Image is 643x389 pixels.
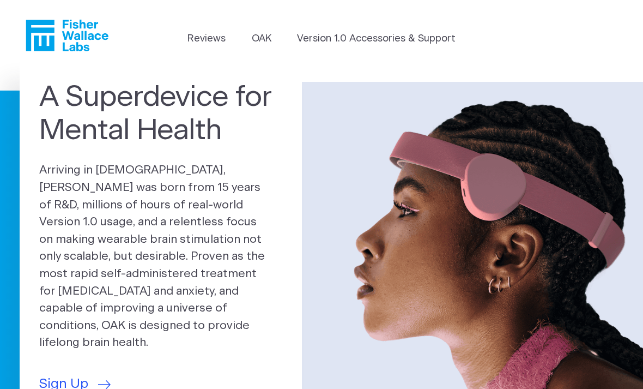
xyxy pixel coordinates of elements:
p: Arriving in [DEMOGRAPHIC_DATA], [PERSON_NAME] was born from 15 years of R&D, millions of hours of... [39,161,282,351]
a: OAK [252,32,271,46]
h1: A Superdevice for Mental Health [39,81,282,148]
a: Fisher Wallace [26,20,108,51]
a: Version 1.0 Accessories & Support [297,32,456,46]
a: Reviews [187,32,226,46]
